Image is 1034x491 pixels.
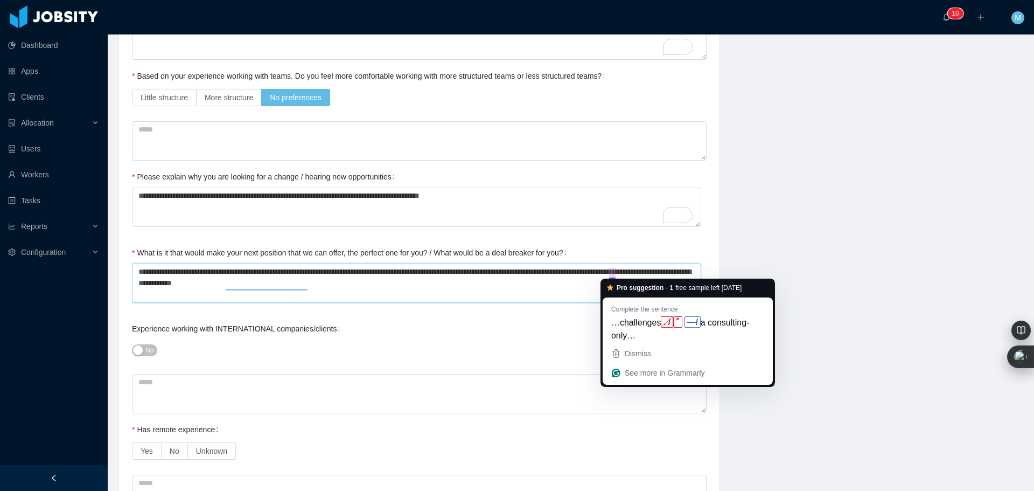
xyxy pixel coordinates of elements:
[952,8,955,19] p: 1
[8,138,99,160] a: icon: robotUsers
[132,344,157,356] button: Experience working with INTERNATIONAL companies/clients
[8,248,16,256] i: icon: setting
[132,425,222,434] label: Has remote experience
[132,20,707,60] textarea: To enrich screen reader interactions, please activate Accessibility in Grammarly extension settings
[132,188,701,227] textarea: To enrich screen reader interactions, please activate Accessibility in Grammarly extension settings
[170,447,179,455] span: No
[977,13,984,21] i: icon: plus
[8,34,99,56] a: icon: pie-chartDashboard
[132,248,571,257] label: What is it that would make your next position that we can offer, the perfect one for you? / What ...
[8,190,99,211] a: icon: profileTasks
[21,248,66,257] span: Configuration
[8,223,16,230] i: icon: line-chart
[141,93,188,102] span: Little structure
[21,222,47,231] span: Reports
[132,324,344,333] label: Experience working with INTERNATIONAL companies/clients
[270,93,322,102] span: No preferences
[8,119,16,127] i: icon: solution
[196,447,227,455] span: Unknown
[21,119,54,127] span: Allocation
[132,264,701,303] textarea: To enrich screen reader interactions, please activate Accessibility in Grammarly extension settings
[141,447,153,455] span: Yes
[8,164,99,185] a: icon: userWorkers
[132,172,399,181] label: Please explain why you are looking for a change / hearing new opportunities
[947,8,963,19] sup: 10
[1015,11,1021,24] span: M
[955,8,959,19] p: 0
[942,13,950,21] i: icon: bell
[132,72,609,80] label: Based on your experience working with teams. Do you feel more comfortable working with more struc...
[8,60,99,82] a: icon: appstoreApps
[8,86,99,108] a: icon: auditClients
[205,93,253,102] span: More structure
[145,345,153,356] span: No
